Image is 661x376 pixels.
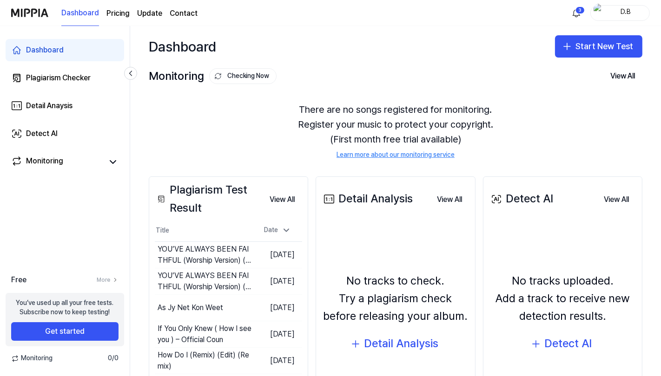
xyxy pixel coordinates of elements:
[262,189,302,209] a: View All
[253,268,302,295] td: [DATE]
[158,270,253,292] div: YOU’VE ALWAYS BEEN FAITHFUL (Worship Version) (Remix) (Instrumental) (2)
[364,335,438,352] div: Detail Analysis
[253,295,302,321] td: [DATE]
[322,272,469,325] div: No tracks to check. Try a plagiarism check before releasing your album.
[575,6,585,14] div: 3
[430,190,469,209] button: View All
[489,272,636,325] div: No tracks uploaded. Add a track to receive new detection results.
[596,190,636,209] button: View All
[322,190,413,207] div: Detail Analysis
[158,323,253,345] div: If You Only Knew ( How I see you ) – Official Coun
[253,321,302,348] td: [DATE]
[337,150,455,160] a: Learn more about our monitoring service
[108,354,119,363] span: 0 / 0
[11,322,119,341] button: Get started
[26,156,63,169] div: Monitoring
[524,333,601,355] button: Detect AI
[11,274,26,285] span: Free
[137,8,162,19] a: Update
[158,244,253,266] div: YOU’VE ALWAYS BEEN FAITHFUL (Worship Version) (Remix) (5)
[155,220,253,242] th: Title
[16,298,114,317] div: You’ve used up all your free tests. Subscribe now to keep testing!
[61,0,99,26] a: Dashboard
[26,45,64,56] div: Dashboard
[544,335,592,352] div: Detect AI
[26,128,58,139] div: Detect AI
[11,354,53,363] span: Monitoring
[590,5,650,21] button: profileD.B
[6,39,124,61] a: Dashboard
[149,91,642,171] div: There are no songs registered for monitoring. Register your music to protect your copyright. (Fir...
[6,95,124,117] a: Detail Anaysis
[608,7,644,18] div: D.B
[571,7,582,19] img: 알림
[262,190,302,209] button: View All
[344,333,448,355] button: Detail Analysis
[253,242,302,268] td: [DATE]
[569,6,584,20] button: 알림3
[97,276,119,284] a: More
[430,189,469,209] a: View All
[26,72,91,84] div: Plagiarism Checker
[170,8,198,19] a: Contact
[106,8,130,19] a: Pricing
[149,35,216,58] div: Dashboard
[253,348,302,374] td: [DATE]
[26,100,73,111] div: Detail Anaysis
[11,156,104,169] a: Monitoring
[6,123,124,145] a: Detect AI
[209,68,277,84] button: Checking Now
[155,181,262,217] div: Plagiarism Test Result
[596,189,636,209] a: View All
[555,35,642,58] button: Start New Test
[489,190,553,207] div: Detect AI
[260,223,295,238] div: Date
[603,67,642,85] button: View All
[149,67,277,85] div: Monitoring
[158,302,223,313] div: As Jy Net Kon Weet
[158,350,253,372] div: How Do I (Remix) (Edit) (Remix)
[594,4,605,22] img: profile
[6,67,124,89] a: Plagiarism Checker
